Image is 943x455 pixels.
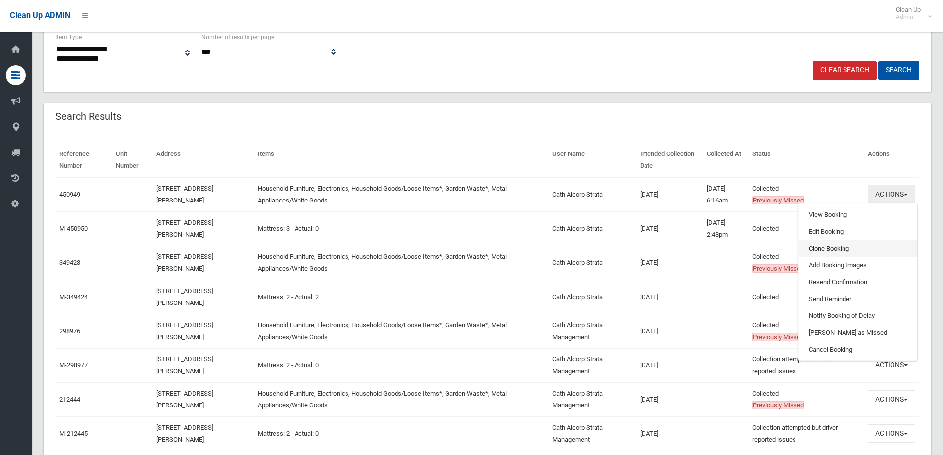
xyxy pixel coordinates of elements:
td: [DATE] [636,177,703,212]
td: Collected [748,211,864,246]
header: Search Results [44,107,133,126]
td: Household Furniture, Electronics, Household Goods/Loose Items*, Garden Waste*, Metal Appliances/W... [254,382,548,416]
td: Household Furniture, Electronics, Household Goods/Loose Items*, Garden Waste*, Metal Appliances/W... [254,246,548,280]
span: Previously Missed [752,333,804,341]
td: Collected [748,280,864,314]
button: Search [878,61,919,80]
td: Collected [748,177,864,212]
a: [STREET_ADDRESS][PERSON_NAME] [156,185,213,204]
button: Actions [868,356,915,374]
td: [DATE] [636,416,703,451]
a: Notify Booking of Delay [799,307,917,324]
a: Add Booking Images [799,257,917,274]
a: 349423 [59,259,80,266]
td: Cath Alcorp Strata [548,246,636,280]
td: Cath Alcorp Strata [548,280,636,314]
a: [STREET_ADDRESS][PERSON_NAME] [156,287,213,306]
th: Items [254,143,548,177]
td: [DATE] [636,314,703,348]
span: Previously Missed [752,196,804,204]
a: Cancel Booking [799,341,917,358]
a: [STREET_ADDRESS][PERSON_NAME] [156,321,213,341]
td: [DATE] [636,382,703,416]
th: Actions [864,143,919,177]
button: Actions [868,185,915,203]
a: Clone Booking [799,240,917,257]
button: Actions [868,390,915,408]
a: Resend Confirmation [799,274,917,291]
td: Cath Alcorp Strata [548,211,636,246]
a: M-349424 [59,293,88,301]
td: Cath Alcorp Strata Management [548,416,636,451]
a: [STREET_ADDRESS][PERSON_NAME] [156,253,213,272]
a: M-450950 [59,225,88,232]
th: Unit Number [112,143,152,177]
a: M-298977 [59,361,88,369]
td: Cath Alcorp Strata [548,177,636,212]
td: Cath Alcorp Strata Management [548,348,636,382]
td: Collected [748,382,864,416]
label: Number of results per page [201,32,274,43]
td: [DATE] [636,280,703,314]
td: Collected [748,314,864,348]
a: [STREET_ADDRESS][PERSON_NAME] [156,355,213,375]
th: Status [748,143,864,177]
td: Collection attempted but driver reported issues [748,416,864,451]
td: Mattress: 2 - Actual: 0 [254,348,548,382]
a: [PERSON_NAME] as Missed [799,324,917,341]
a: View Booking [799,206,917,223]
a: Send Reminder [799,291,917,307]
td: Household Furniture, Electronics, Household Goods/Loose Items*, Garden Waste*, Metal Appliances/W... [254,177,548,212]
a: [STREET_ADDRESS][PERSON_NAME] [156,424,213,443]
td: [DATE] 6:16am [703,177,748,212]
a: [STREET_ADDRESS][PERSON_NAME] [156,390,213,409]
td: [DATE] [636,246,703,280]
a: Edit Booking [799,223,917,240]
button: Actions [868,424,915,443]
a: M-212445 [59,430,88,437]
td: Mattress: 2 - Actual: 2 [254,280,548,314]
td: Cath Alcorp Strata Management [548,314,636,348]
a: Clear Search [813,61,877,80]
td: Household Furniture, Electronics, Household Goods/Loose Items*, Garden Waste*, Metal Appliances/W... [254,314,548,348]
td: Collection attempted but driver reported issues [748,348,864,382]
label: Item Type [55,32,82,43]
th: Reference Number [55,143,112,177]
a: 212444 [59,396,80,403]
th: User Name [548,143,636,177]
td: Collected [748,246,864,280]
a: [STREET_ADDRESS][PERSON_NAME] [156,219,213,238]
td: [DATE] [636,348,703,382]
td: Mattress: 2 - Actual: 0 [254,416,548,451]
span: Previously Missed [752,264,804,273]
small: Admin [896,13,921,21]
td: [DATE] 2:48pm [703,211,748,246]
a: 298976 [59,327,80,335]
th: Collected At [703,143,748,177]
th: Address [152,143,254,177]
td: Mattress: 3 - Actual: 0 [254,211,548,246]
span: Clean Up ADMIN [10,11,70,20]
td: [DATE] [636,211,703,246]
th: Intended Collection Date [636,143,703,177]
span: Previously Missed [752,401,804,409]
a: 450949 [59,191,80,198]
span: Clean Up [891,6,931,21]
td: Cath Alcorp Strata Management [548,382,636,416]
